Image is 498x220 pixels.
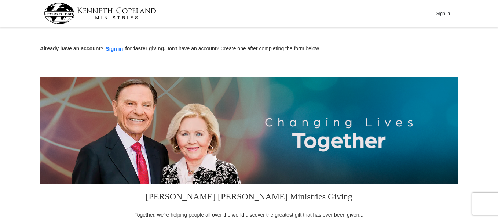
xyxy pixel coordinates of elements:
[40,45,458,53] p: Don't have an account? Create one after completing the form below.
[130,184,368,211] h3: [PERSON_NAME] [PERSON_NAME] Ministries Giving
[44,3,156,24] img: kcm-header-logo.svg
[40,46,165,51] strong: Already have an account? for faster giving.
[432,8,454,19] button: Sign In
[104,45,125,53] button: Sign in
